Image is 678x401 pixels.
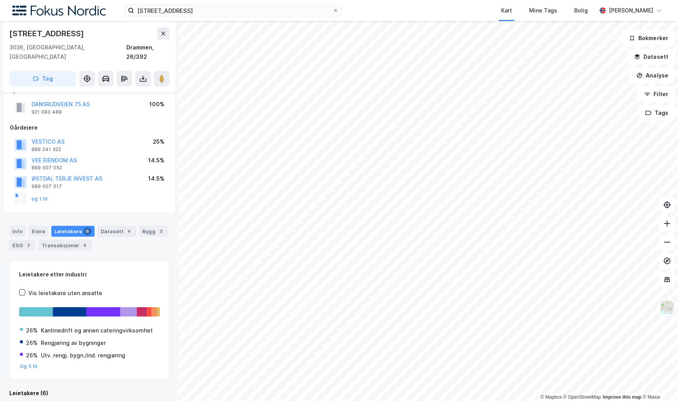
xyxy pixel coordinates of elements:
[148,156,164,165] div: 14.5%
[627,49,675,65] button: Datasett
[26,326,38,335] div: 26%
[9,27,86,40] div: [STREET_ADDRESS]
[125,227,133,235] div: 4
[38,240,92,251] div: Transaksjoner
[9,389,169,398] div: Leietakere (6)
[157,227,165,235] div: 3
[31,146,61,153] div: 889 241 322
[24,241,32,249] div: 2
[148,174,164,183] div: 14.5%
[98,226,136,237] div: Datasett
[31,165,62,171] div: 889 007 052
[639,105,675,121] button: Tags
[609,6,653,15] div: [PERSON_NAME]
[660,300,675,315] img: Z
[41,351,125,360] div: Utv. rengj. bygn./ind. rengjøring
[139,226,168,237] div: Bygg
[638,86,675,102] button: Filter
[28,288,102,298] div: Vis leietakere uten ansatte
[41,326,153,335] div: Kantinedrift og annen cateringvirksomhet
[20,363,38,369] button: Og 5 til
[639,364,678,401] iframe: Chat Widget
[29,226,48,237] div: Eiere
[529,6,557,15] div: Mine Tags
[622,30,675,46] button: Bokmerker
[51,226,94,237] div: Leietakere
[563,394,601,400] a: OpenStreetMap
[9,43,126,62] div: 3036, [GEOGRAPHIC_DATA], [GEOGRAPHIC_DATA]
[9,226,26,237] div: Info
[149,100,164,109] div: 100%
[81,241,89,249] div: 8
[603,394,641,400] a: Improve this map
[41,338,106,348] div: Rengjøring av bygninger
[134,5,332,16] input: Søk på adresse, matrikkel, gårdeiere, leietakere eller personer
[630,68,675,83] button: Analyse
[26,351,38,360] div: 26%
[639,364,678,401] div: Kontrollprogram for chat
[26,338,38,348] div: 26%
[19,270,160,279] div: Leietakere etter industri
[12,5,106,16] img: fokus-nordic-logo.8a93422641609758e4ac.png
[153,137,164,146] div: 25%
[84,227,91,235] div: 6
[574,6,588,15] div: Bolig
[540,394,562,400] a: Mapbox
[501,6,512,15] div: Kart
[31,109,62,115] div: 921 093 489
[126,43,169,62] div: Drammen, 26/392
[10,123,169,132] div: Gårdeiere
[9,71,76,86] button: Tag
[31,183,62,190] div: 989 007 017
[9,240,35,251] div: ESG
